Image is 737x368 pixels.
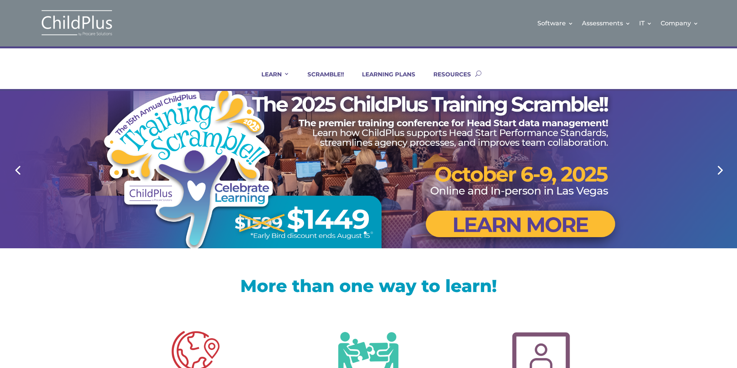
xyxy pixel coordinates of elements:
[252,71,289,89] a: LEARN
[582,8,631,39] a: Assessments
[123,277,614,298] h1: More than one way to learn!
[537,8,573,39] a: Software
[611,285,737,368] iframe: Chat Widget
[352,71,415,89] a: LEARNING PLANS
[661,8,699,39] a: Company
[364,231,367,234] a: 1
[370,231,373,234] a: 2
[298,71,344,89] a: SCRAMBLE!!
[424,71,471,89] a: RESOURCES
[639,8,652,39] a: IT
